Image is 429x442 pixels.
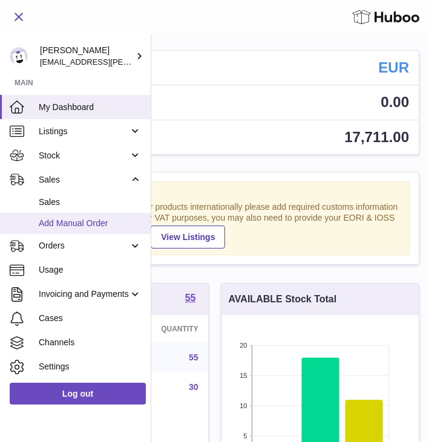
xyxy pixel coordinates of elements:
[240,342,247,349] text: 20
[10,383,146,405] a: Log out
[39,264,142,276] span: Usage
[185,293,196,305] a: 55
[40,57,238,67] span: [EMAIL_ADDRESS][PERSON_NAME][DOMAIN_NAME]
[39,337,142,348] span: Channels
[117,315,208,343] th: Quantity
[39,102,142,113] span: My Dashboard
[185,293,196,303] strong: 55
[189,353,198,362] a: 55
[40,45,133,68] div: [PERSON_NAME]
[39,126,129,137] span: Listings
[240,402,247,409] text: 10
[10,47,28,65] img: europe@orea.uk
[39,218,142,229] span: Add Manual Order
[26,188,403,200] strong: Notice
[39,240,129,252] span: Orders
[243,432,247,440] text: 5
[378,58,409,77] strong: EUR
[229,293,337,306] h3: AVAILABLE Stock Total
[151,226,225,249] a: View Listings
[39,313,142,324] span: Cases
[39,361,142,372] span: Settings
[10,85,419,119] a: Total sales 0.00
[39,174,129,186] span: Sales
[39,150,129,161] span: Stock
[381,94,409,110] span: 0.00
[39,288,129,300] span: Invoicing and Payments
[26,201,403,249] div: If you're planning on sending your products internationally please add required customs informati...
[344,129,409,145] span: 17,711.00
[39,197,142,208] span: Sales
[189,382,198,392] a: 30
[240,372,247,379] text: 15
[10,120,419,154] a: AVAILABLE Stock Total 17,711.00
